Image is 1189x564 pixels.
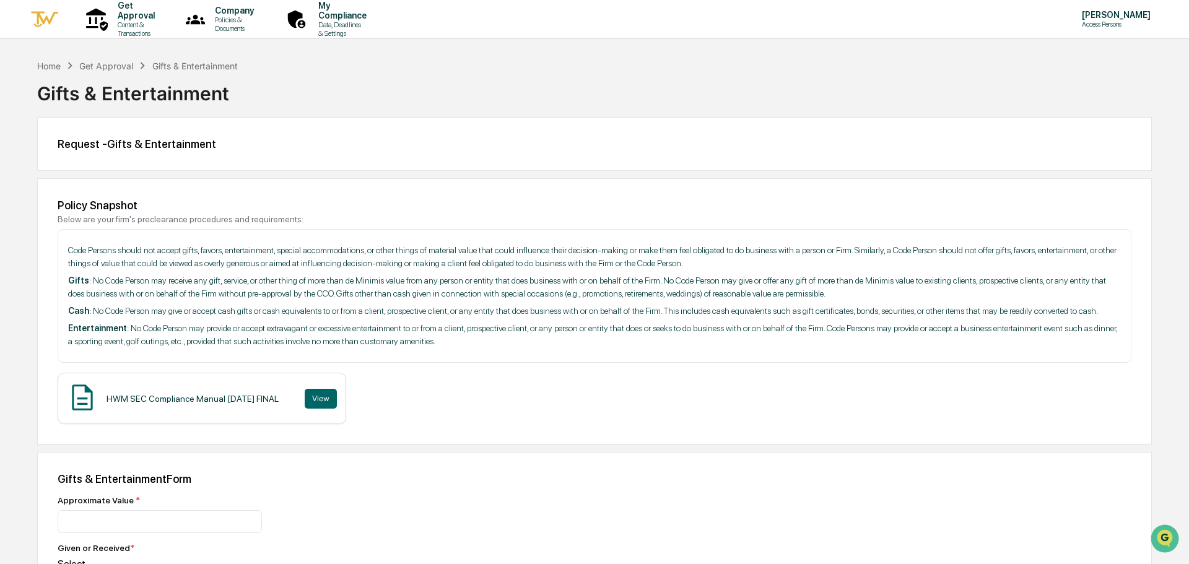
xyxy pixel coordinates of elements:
[42,95,203,107] div: Start new chat
[211,98,225,113] button: Start new chat
[58,137,1131,150] div: Request - Gifts & Entertainment
[30,9,59,30] img: logo
[308,1,373,20] p: My Compliance
[68,322,1121,348] p: : No Code Person may provide or accept extravagant or excessive entertainment to or from a client...
[12,157,22,167] div: 🖐️
[123,210,150,219] span: Pylon
[305,389,337,409] button: View
[205,6,260,15] p: Company
[1072,20,1157,28] p: Access Persons
[308,20,373,38] p: Data, Deadlines & Settings
[102,156,154,168] span: Attestations
[58,214,1131,224] div: Below are your firm's preclearance procedures and requirements:
[108,20,161,38] p: Content & Transactions
[68,244,1121,270] p: Code Persons should not accept gifts, favors, entertainment, special accommodations, or other thi...
[42,107,157,117] div: We're available if you need us!
[1149,523,1183,557] iframe: Open customer support
[107,394,279,404] div: HWM SEC Compliance Manual [DATE] FINAL
[12,26,225,46] p: How can we help?
[68,305,1121,318] p: : No Code Person may give or accept cash gifts or cash equivalents to or from a client, prospecti...
[87,209,150,219] a: Powered byPylon
[68,323,127,333] strong: Entertainment
[90,157,100,167] div: 🗄️
[68,275,89,285] strong: Gifts
[12,95,35,117] img: 1746055101610-c473b297-6a78-478c-a979-82029cc54cd1
[25,180,78,192] span: Data Lookup
[58,199,1131,212] div: Policy Snapshot
[152,61,238,71] div: Gifts & Entertainment
[12,181,22,191] div: 🔎
[79,61,133,71] div: Get Approval
[85,151,159,173] a: 🗄️Attestations
[67,382,98,413] img: Document Icon
[25,156,80,168] span: Preclearance
[68,274,1121,300] p: : No Code Person may receive any gift, service, or other thing of more than de Minimis value from...
[7,175,83,197] a: 🔎Data Lookup
[58,543,134,553] div: Given or Received
[58,472,1131,485] div: Gifts & Entertainment Form
[37,61,61,71] div: Home
[205,15,260,33] p: Policies & Documents
[7,151,85,173] a: 🖐️Preclearance
[58,495,491,505] div: Approximate Value
[1072,10,1157,20] p: [PERSON_NAME]
[68,306,89,316] strong: Cash
[37,72,1152,105] div: Gifts & Entertainment
[108,1,161,20] p: Get Approval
